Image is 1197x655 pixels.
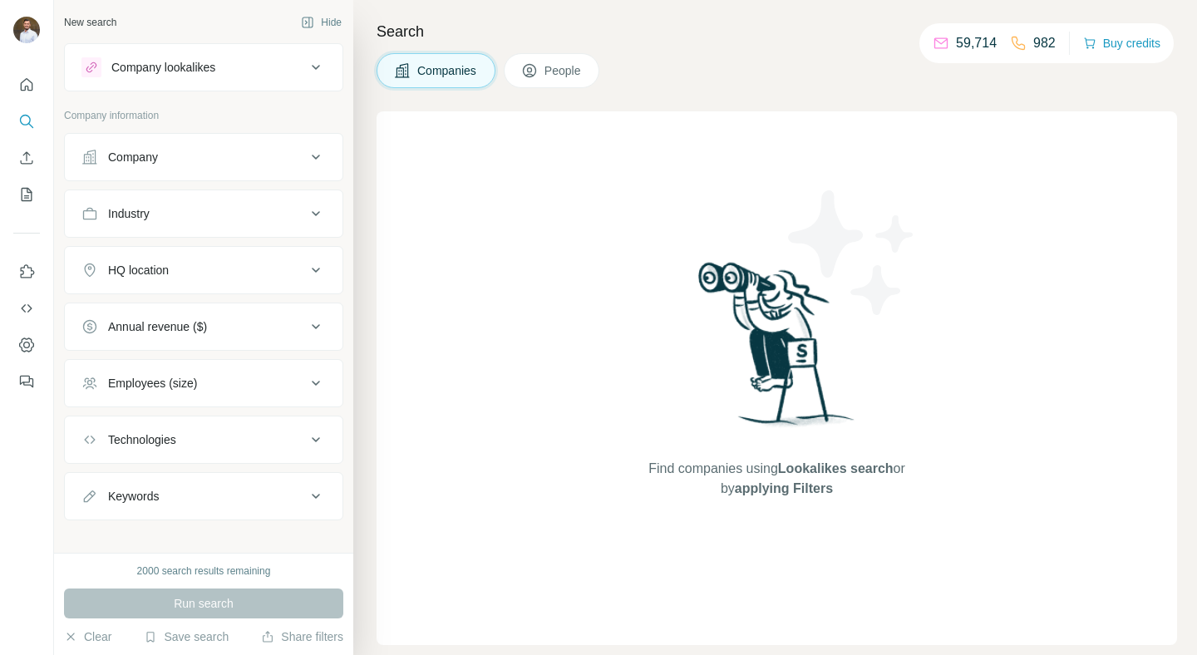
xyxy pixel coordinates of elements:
[544,62,583,79] span: People
[13,106,40,136] button: Search
[65,420,342,460] button: Technologies
[735,481,833,495] span: applying Filters
[13,180,40,209] button: My lists
[13,70,40,100] button: Quick start
[13,293,40,323] button: Use Surfe API
[777,178,927,327] img: Surfe Illustration - Stars
[13,143,40,173] button: Enrich CSV
[1083,32,1160,55] button: Buy credits
[108,488,159,505] div: Keywords
[13,367,40,396] button: Feedback
[108,205,150,222] div: Industry
[65,363,342,403] button: Employees (size)
[65,194,342,234] button: Industry
[13,17,40,43] img: Avatar
[65,307,342,347] button: Annual revenue ($)
[64,628,111,645] button: Clear
[65,476,342,516] button: Keywords
[778,461,894,475] span: Lookalikes search
[137,564,271,579] div: 2000 search results remaining
[144,628,229,645] button: Save search
[108,375,197,392] div: Employees (size)
[417,62,478,79] span: Companies
[64,15,116,30] div: New search
[691,258,864,443] img: Surfe Illustration - Woman searching with binoculars
[108,431,176,448] div: Technologies
[108,149,158,165] div: Company
[64,108,343,123] p: Company information
[643,459,909,499] span: Find companies using or by
[108,262,169,278] div: HQ location
[65,250,342,290] button: HQ location
[956,33,997,53] p: 59,714
[13,330,40,360] button: Dashboard
[65,137,342,177] button: Company
[1033,33,1056,53] p: 982
[377,20,1177,43] h4: Search
[13,257,40,287] button: Use Surfe on LinkedIn
[261,628,343,645] button: Share filters
[65,47,342,87] button: Company lookalikes
[108,318,207,335] div: Annual revenue ($)
[111,59,215,76] div: Company lookalikes
[289,10,353,35] button: Hide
